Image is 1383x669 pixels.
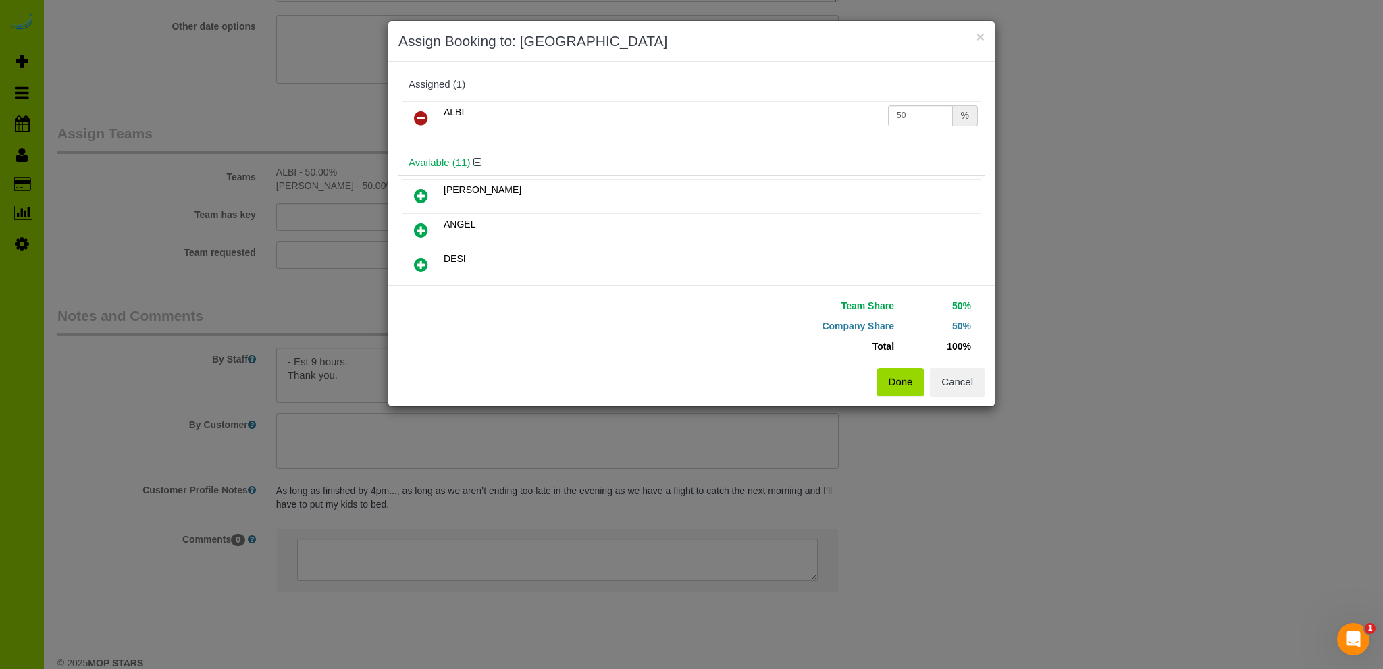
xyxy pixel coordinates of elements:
span: ANGEL [444,219,475,230]
td: 50% [897,296,974,316]
button: Cancel [930,368,985,396]
td: 100% [897,336,974,356]
div: Assigned (1) [409,79,974,90]
span: DESI [444,253,466,264]
h4: Available (11) [409,157,974,169]
button: Done [877,368,924,396]
td: Team Share [702,296,897,316]
td: 50% [897,316,974,336]
span: [PERSON_NAME] [444,184,521,195]
h3: Assign Booking to: [GEOGRAPHIC_DATA] [398,31,985,51]
span: ALBI [444,107,464,117]
iframe: Intercom live chat [1337,623,1369,655]
td: Company Share [702,316,897,336]
button: × [976,30,985,44]
span: 1 [1365,623,1376,634]
div: % [953,105,978,126]
td: Total [702,336,897,356]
